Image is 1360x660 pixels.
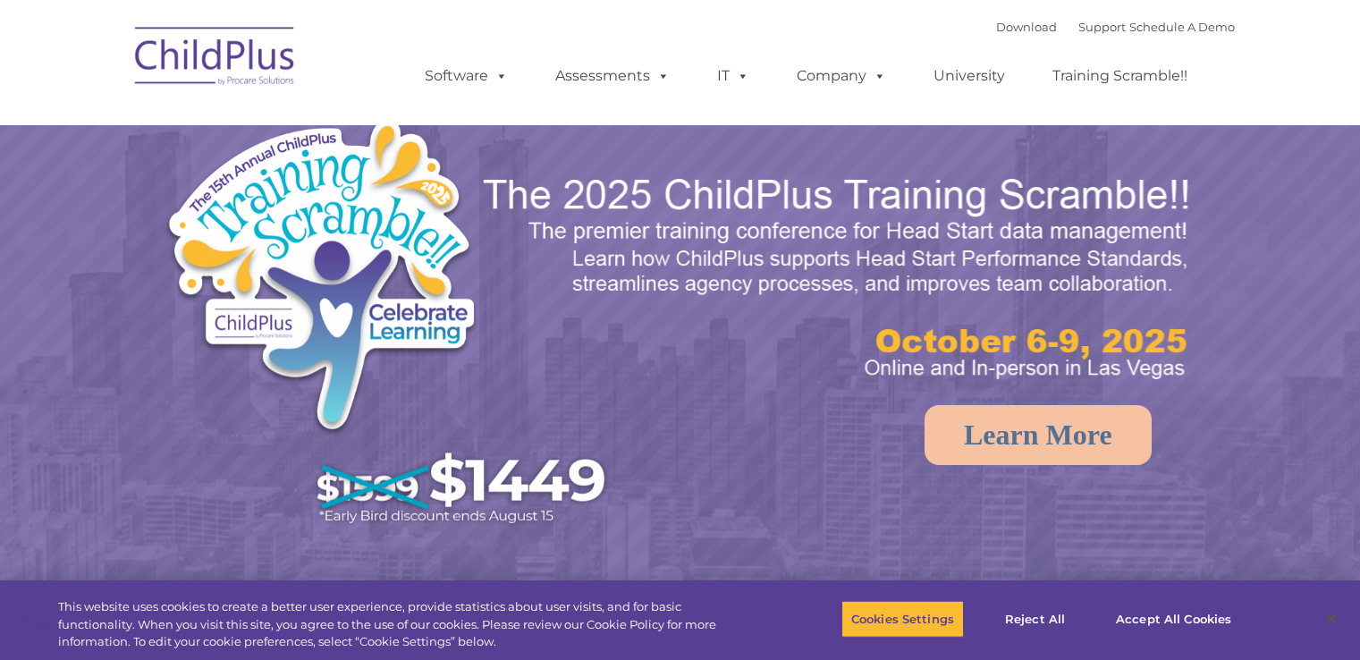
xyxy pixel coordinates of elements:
[925,405,1152,465] a: Learn More
[996,20,1057,34] a: Download
[841,600,964,638] button: Cookies Settings
[1106,600,1241,638] button: Accept All Cookies
[407,58,526,94] a: Software
[979,600,1091,638] button: Reject All
[537,58,688,94] a: Assessments
[996,20,1235,34] font: |
[916,58,1023,94] a: University
[1129,20,1235,34] a: Schedule A Demo
[1312,599,1351,639] button: Close
[1035,58,1205,94] a: Training Scramble!!
[126,14,305,104] img: ChildPlus by Procare Solutions
[779,58,904,94] a: Company
[699,58,767,94] a: IT
[58,598,748,651] div: This website uses cookies to create a better user experience, provide statistics about user visit...
[1078,20,1126,34] a: Support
